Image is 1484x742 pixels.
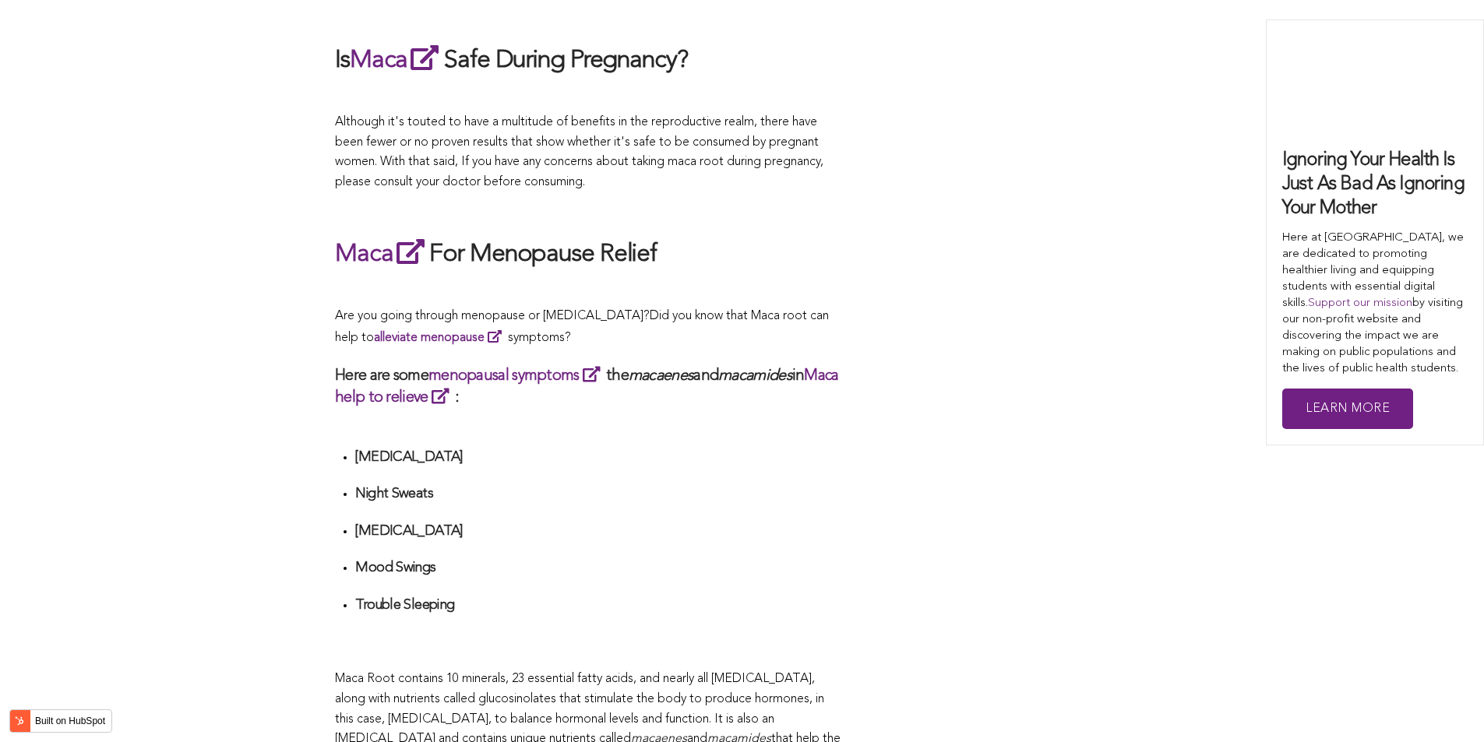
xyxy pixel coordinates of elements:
[718,368,792,384] em: macamides
[629,368,693,384] em: macaenes
[335,116,823,188] span: Although it's touted to have a multitude of benefits in the reproductive realm, there have been f...
[1282,389,1413,430] a: Learn More
[335,364,841,408] h3: Here are some the and in :
[1406,667,1484,742] iframe: Chat Widget
[355,522,841,540] h4: [MEDICAL_DATA]
[355,485,841,503] h4: Night Sweats
[355,559,841,577] h4: Mood Swings
[29,711,111,731] label: Built on HubSpot
[10,712,29,730] img: HubSpot sprocket logo
[428,368,606,384] a: menopausal symptoms
[9,709,112,733] button: Built on HubSpot
[374,332,508,344] a: alleviate menopause
[335,368,839,406] a: Maca help to relieve
[335,310,650,322] span: Are you going through menopause or [MEDICAL_DATA]?
[350,48,444,73] a: Maca
[335,236,841,272] h2: For Menopause Relief
[335,242,429,267] a: Maca
[355,596,841,614] h4: Trouble Sleeping
[355,448,841,466] h4: [MEDICAL_DATA]
[335,42,841,78] h2: Is Safe During Pregnancy?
